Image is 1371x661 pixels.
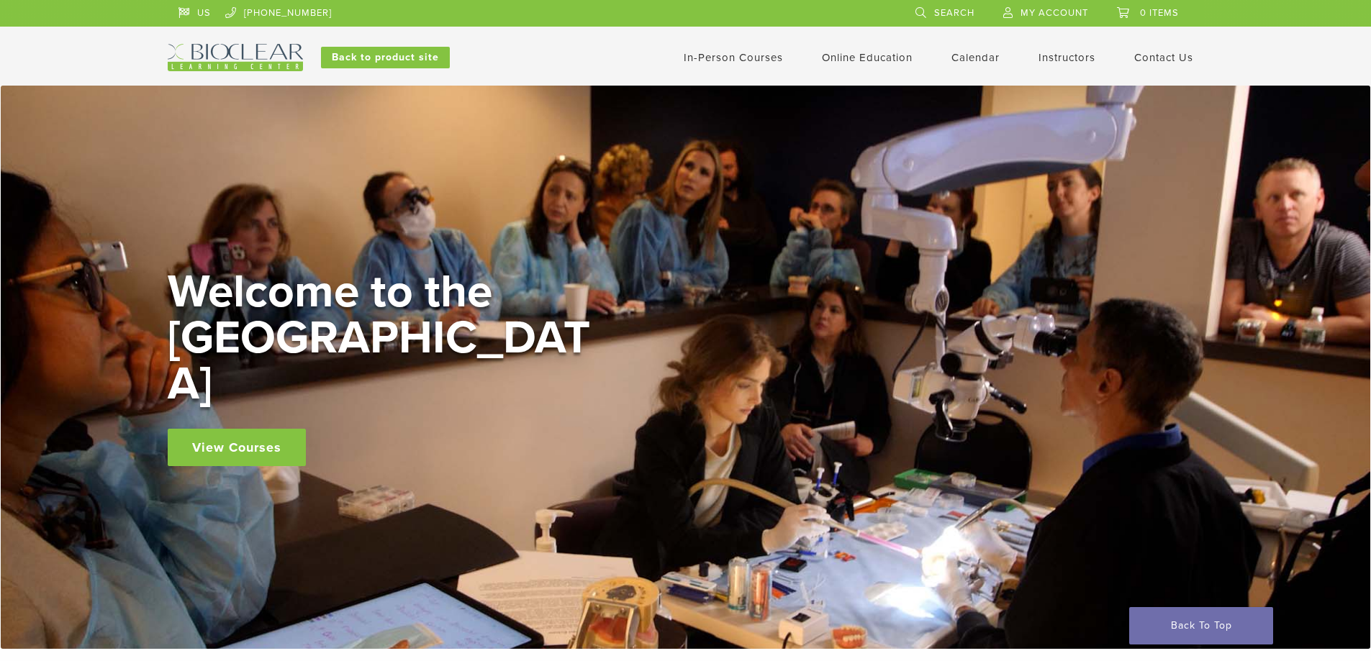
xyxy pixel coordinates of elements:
[1134,51,1193,64] a: Contact Us
[822,51,913,64] a: Online Education
[951,51,1000,64] a: Calendar
[1129,607,1273,644] a: Back To Top
[1039,51,1095,64] a: Instructors
[168,269,599,407] h2: Welcome to the [GEOGRAPHIC_DATA]
[684,51,783,64] a: In-Person Courses
[1021,7,1088,19] span: My Account
[321,47,450,68] a: Back to product site
[168,429,306,466] a: View Courses
[1140,7,1179,19] span: 0 items
[934,7,974,19] span: Search
[168,44,303,71] img: Bioclear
